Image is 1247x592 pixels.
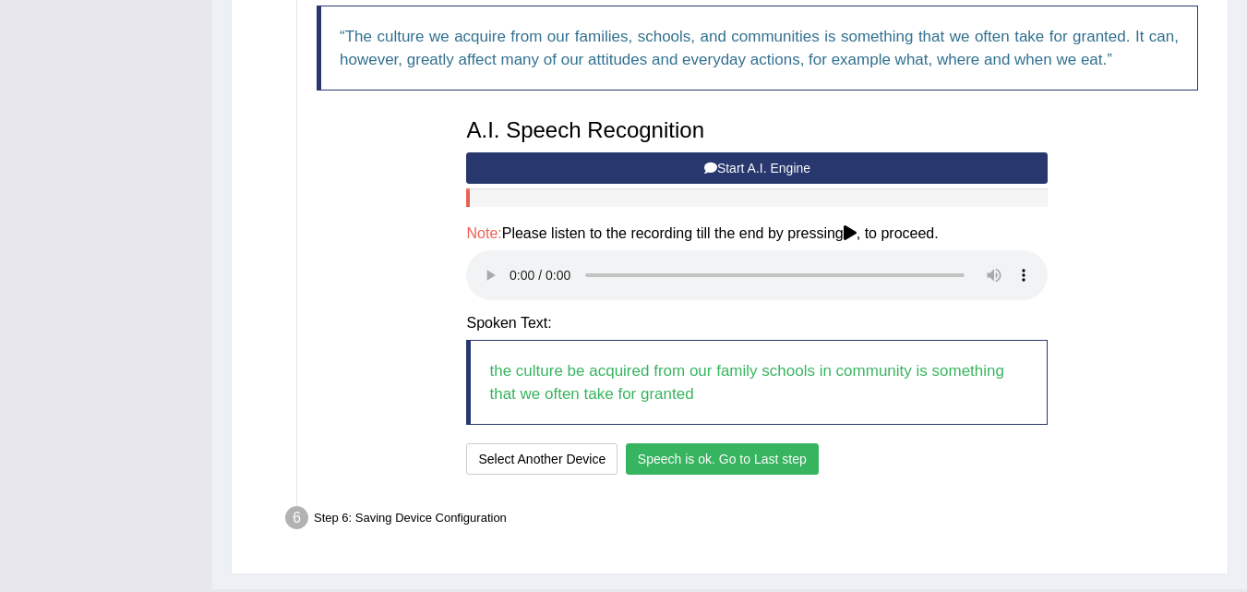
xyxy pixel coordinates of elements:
[626,443,819,475] button: Speech is ok. Go to Last step
[466,152,1048,184] button: Start A.I. Engine
[466,315,1048,332] h4: Spoken Text:
[340,28,1179,68] q: The culture we acquire from our families, schools, and communities is something that we often tak...
[466,118,1048,142] h3: A.I. Speech Recognition
[277,501,1219,541] div: Step 6: Saving Device Configuration
[466,225,1048,242] h4: Please listen to the recording till the end by pressing , to proceed.
[466,225,501,241] span: Note:
[466,340,1048,425] blockquote: the culture be acquired from our family schools in community is something that we often take for ...
[466,443,618,475] button: Select Another Device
